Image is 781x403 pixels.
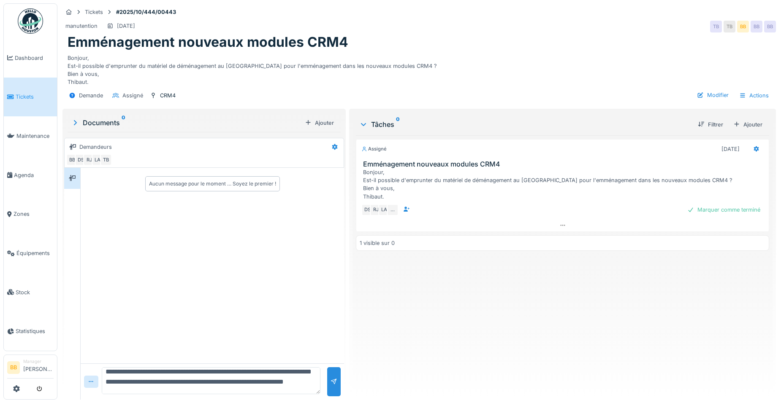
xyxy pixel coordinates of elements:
[360,239,395,247] div: 1 visible sur 0
[684,204,764,215] div: Marquer comme terminé
[23,358,54,365] div: Manager
[694,119,727,130] div: Filtrer
[85,8,103,16] div: Tickets
[363,160,765,168] h3: Emménagement nouveaux modules CRM4
[149,180,276,188] div: Aucun message pour le moment … Soyez le premier !
[122,91,143,99] div: Assigné
[361,145,387,153] div: Assigné
[16,327,54,335] span: Statistiques
[14,210,54,218] span: Zones
[14,171,54,179] span: Agenda
[100,154,112,166] div: TB
[724,21,735,32] div: TB
[694,89,732,101] div: Modifier
[730,119,766,130] div: Ajouter
[16,288,54,296] span: Stock
[4,38,57,78] a: Dashboard
[735,89,773,102] div: Actions
[4,78,57,117] a: Tickets
[113,8,179,16] strong: #2025/10/444/00443
[751,21,762,32] div: BB
[4,156,57,195] a: Agenda
[737,21,749,32] div: BB
[721,145,740,153] div: [DATE]
[378,204,390,216] div: LA
[65,22,98,30] div: manutention
[396,119,400,129] sup: 0
[122,118,125,128] sup: 0
[764,21,776,32] div: BB
[15,54,54,62] span: Dashboard
[710,21,722,32] div: TB
[4,234,57,273] a: Équipements
[117,22,135,30] div: [DATE]
[83,154,95,166] div: RJ
[301,117,337,129] div: Ajouter
[79,143,112,151] div: Demandeurs
[18,8,43,34] img: Badge_color-CXgf-gQk.svg
[4,116,57,156] a: Maintenance
[92,154,103,166] div: LA
[75,154,87,166] div: DS
[7,361,20,374] li: BB
[16,132,54,140] span: Maintenance
[7,358,54,379] a: BB Manager[PERSON_NAME]
[16,93,54,101] span: Tickets
[4,273,57,312] a: Stock
[359,119,691,129] div: Tâches
[68,34,348,50] h1: Emménagement nouveaux modules CRM4
[16,249,54,257] span: Équipements
[4,312,57,351] a: Statistiques
[66,154,78,166] div: BB
[363,168,765,201] div: Bonjour, Est-il possible d'emprunter du matériel de déménagement au [GEOGRAPHIC_DATA] pour l'emmé...
[387,204,399,216] div: …
[68,51,771,86] div: Bonjour, Est-il possible d'emprunter du matériel de déménagement au [GEOGRAPHIC_DATA] pour l'emmé...
[361,204,373,216] div: DS
[79,91,103,99] div: Demande
[160,91,176,99] div: CRM4
[71,118,301,128] div: Documents
[23,358,54,376] li: [PERSON_NAME]
[370,204,382,216] div: RJ
[4,195,57,234] a: Zones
